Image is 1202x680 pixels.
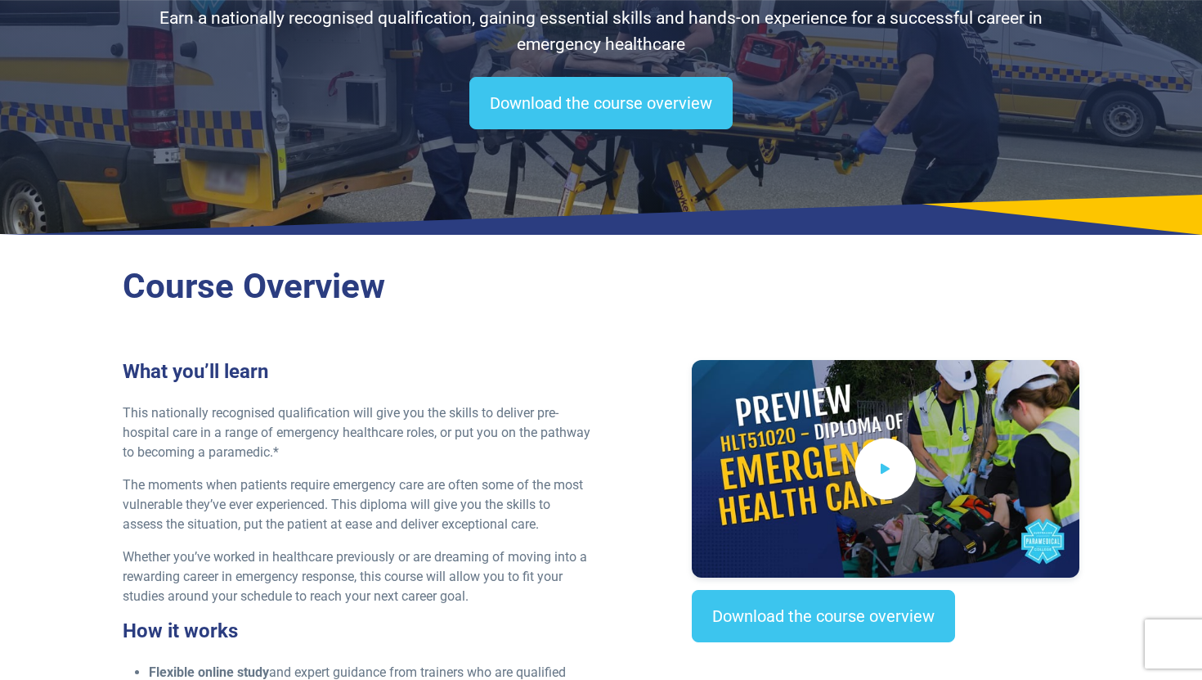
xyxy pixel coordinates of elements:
h3: What you’ll learn [123,360,591,384]
a: Download the course overview [469,77,733,129]
a: Download the course overview [692,590,955,642]
h3: How it works [123,619,591,643]
p: This nationally recognised qualification will give you the skills to deliver pre-hospital care in... [123,403,591,462]
p: Whether you’ve worked in healthcare previously or are dreaming of moving into a rewarding career ... [123,547,591,606]
p: The moments when patients require emergency care are often some of the most vulnerable they’ve ev... [123,475,591,534]
h2: Course Overview [123,266,1079,308]
p: Earn a nationally recognised qualification, gaining essential skills and hands-on experience for ... [123,6,1079,57]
